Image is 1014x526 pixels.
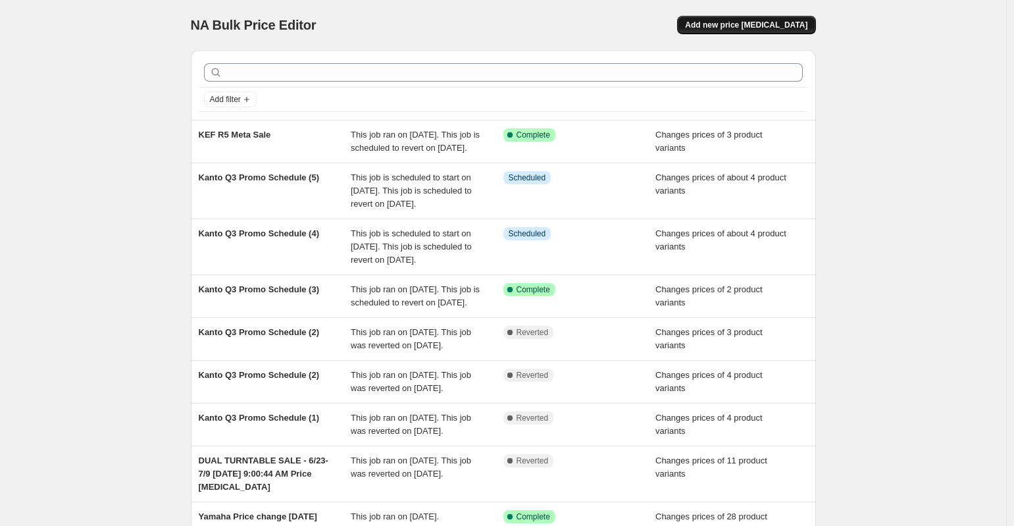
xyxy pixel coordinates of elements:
[351,413,471,436] span: This job ran on [DATE]. This job was reverted on [DATE].
[199,130,271,140] span: KEF R5 Meta Sale
[677,16,815,34] button: Add new price [MEDICAL_DATA]
[655,413,763,436] span: Changes prices of 4 product variants
[509,172,546,183] span: Scheduled
[351,130,480,153] span: This job ran on [DATE]. This job is scheduled to revert on [DATE].
[351,172,472,209] span: This job is scheduled to start on [DATE]. This job is scheduled to revert on [DATE].
[517,512,550,522] span: Complete
[351,327,471,350] span: This job ran on [DATE]. This job was reverted on [DATE].
[517,284,550,295] span: Complete
[517,327,549,338] span: Reverted
[199,284,319,294] span: Kanto Q3 Promo Schedule (3)
[655,284,763,307] span: Changes prices of 2 product variants
[199,228,319,238] span: Kanto Q3 Promo Schedule (4)
[204,92,257,107] button: Add filter
[517,413,549,423] span: Reverted
[655,327,763,350] span: Changes prices of 3 product variants
[517,130,550,140] span: Complete
[351,456,471,479] span: This job ran on [DATE]. This job was reverted on [DATE].
[655,456,767,479] span: Changes prices of 11 product variants
[351,228,472,265] span: This job is scheduled to start on [DATE]. This job is scheduled to revert on [DATE].
[191,18,317,32] span: NA Bulk Price Editor
[517,456,549,466] span: Reverted
[685,20,807,30] span: Add new price [MEDICAL_DATA]
[199,456,328,492] span: DUAL TURNTABLE SALE - 6/23-7/9 [DATE] 9:00:44 AM Price [MEDICAL_DATA]
[210,94,241,105] span: Add filter
[351,284,480,307] span: This job ran on [DATE]. This job is scheduled to revert on [DATE].
[351,370,471,393] span: This job ran on [DATE]. This job was reverted on [DATE].
[199,413,319,423] span: Kanto Q3 Promo Schedule (1)
[199,512,317,521] span: Yamaha Price change [DATE]
[517,370,549,381] span: Reverted
[655,130,763,153] span: Changes prices of 3 product variants
[351,512,439,521] span: This job ran on [DATE].
[199,370,319,380] span: Kanto Q3 Promo Schedule (2)
[655,370,763,393] span: Changes prices of 4 product variants
[509,228,546,239] span: Scheduled
[199,172,319,182] span: Kanto Q3 Promo Schedule (5)
[199,327,319,337] span: Kanto Q3 Promo Schedule (2)
[655,228,786,251] span: Changes prices of about 4 product variants
[655,172,786,196] span: Changes prices of about 4 product variants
